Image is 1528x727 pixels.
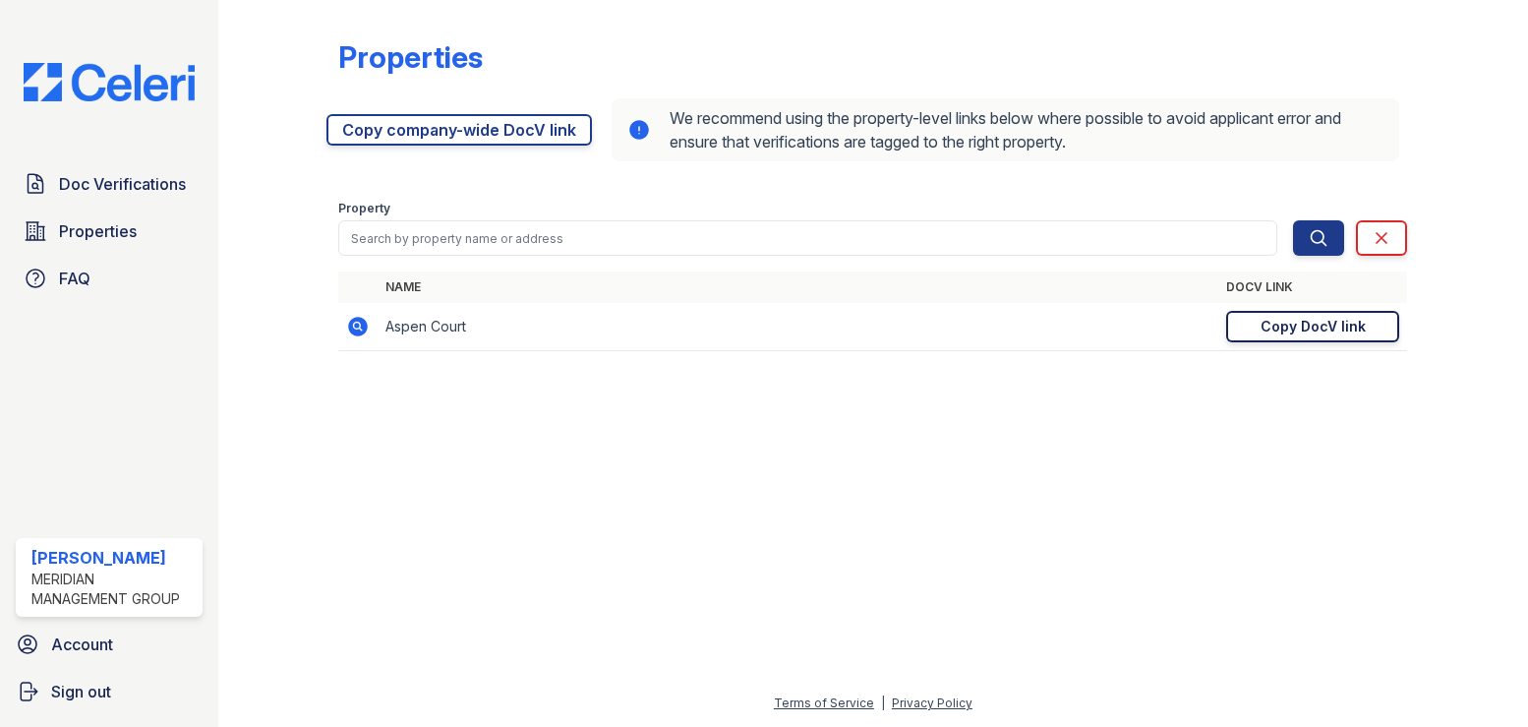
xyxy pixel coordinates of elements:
[16,259,203,298] a: FAQ
[51,680,111,703] span: Sign out
[16,164,203,204] a: Doc Verifications
[16,212,203,251] a: Properties
[338,220,1277,256] input: Search by property name or address
[881,696,885,710] div: |
[1226,311,1399,342] a: Copy DocV link
[378,303,1218,351] td: Aspen Court
[8,672,210,711] a: Sign out
[892,696,972,710] a: Privacy Policy
[1261,317,1366,336] div: Copy DocV link
[774,696,874,710] a: Terms of Service
[51,633,113,656] span: Account
[338,201,390,216] label: Property
[1218,272,1407,303] th: DocV Link
[8,63,210,101] img: CE_Logo_Blue-a8612792a0a2168367f1c8372b55b34899dd931a85d93a1a3d3e32e68fde9ad4.png
[338,39,483,75] div: Properties
[31,570,195,609] div: Meridian Management Group
[612,98,1399,161] div: We recommend using the property-level links below where possible to avoid applicant error and ens...
[59,172,186,196] span: Doc Verifications
[31,546,195,570] div: [PERSON_NAME]
[59,219,137,243] span: Properties
[8,625,210,664] a: Account
[378,272,1218,303] th: Name
[59,267,90,290] span: FAQ
[326,114,592,146] a: Copy company-wide DocV link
